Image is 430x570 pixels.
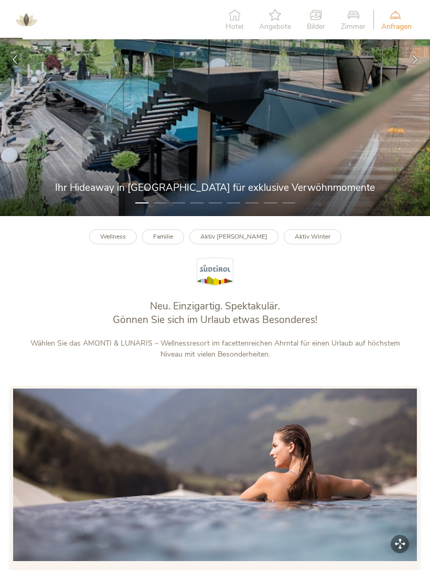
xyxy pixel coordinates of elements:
span: Gönnen Sie sich im Urlaub etwas Besonderes! [113,313,317,327]
span: Zimmer [341,23,365,30]
a: Aktiv [PERSON_NAME] [189,229,278,244]
b: Wellness [100,232,126,241]
b: Familie [153,232,173,241]
span: Angebote [259,23,291,30]
img: Südtirol [197,257,233,286]
b: Aktiv Winter [295,232,330,241]
a: AMONTI & LUNARIS Wellnessresort [10,16,42,23]
a: Aktiv Winter [284,229,341,244]
span: Neu. Einzigartig. Spektakulär. [150,299,280,313]
span: Anfragen [381,23,412,30]
img: AMONTI & LUNARIS Wellnessresort [10,4,42,36]
a: Familie [142,229,184,244]
b: Aktiv [PERSON_NAME] [200,232,267,241]
a: Wellness [89,229,137,244]
p: Wählen Sie das AMONTI & LUNARIS – Wellnessresort im facettenreichen Ahrntal für einen Urlaub auf ... [21,338,409,360]
span: Bilder [307,23,325,30]
span: Hotel [225,23,243,30]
